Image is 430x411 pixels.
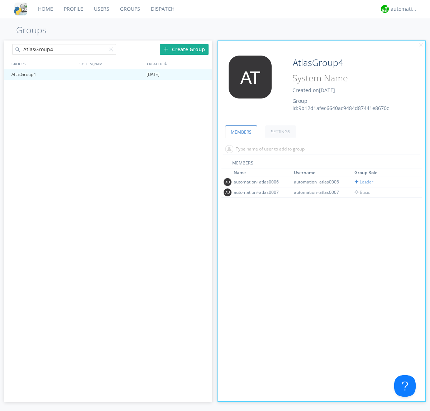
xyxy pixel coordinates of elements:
[234,189,287,195] div: automation+atlas0007
[147,69,159,80] span: [DATE]
[10,69,77,80] div: AtlasGroup4
[292,97,389,111] span: Group Id: 9b12d1afec6640ac9484d87441e8670c
[391,5,417,13] div: automation+atlas
[224,178,231,186] img: 373638.png
[221,160,422,168] div: MEMBERS
[10,58,76,69] div: GROUPS
[419,43,424,48] img: cancel.svg
[78,58,145,69] div: SYSTEM_NAME
[145,58,213,69] div: CREATED
[160,44,209,55] div: Create Group
[294,179,348,185] div: automation+atlas0006
[265,125,296,138] a: SETTINGS
[294,189,348,195] div: automation+atlas0007
[4,69,212,80] a: AtlasGroup4[DATE]
[233,168,293,177] th: Toggle SortBy
[381,5,389,13] img: d2d01cd9b4174d08988066c6d424eccd
[234,179,287,185] div: automation+atlas0006
[12,44,116,55] input: Search groups
[354,189,370,195] span: Basic
[223,56,277,99] img: 373638.png
[394,375,416,397] iframe: Toggle Customer Support
[292,87,335,94] span: Created on
[224,188,231,196] img: 373638.png
[223,144,420,154] input: Type name of user to add to group
[319,87,335,94] span: [DATE]
[163,47,168,52] img: plus.svg
[293,168,353,177] th: Toggle SortBy
[353,168,414,177] th: Toggle SortBy
[354,179,373,185] span: Leader
[225,125,257,138] a: MEMBERS
[290,56,406,70] input: Group Name
[14,3,27,15] img: cddb5a64eb264b2086981ab96f4c1ba7
[290,71,406,85] input: System Name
